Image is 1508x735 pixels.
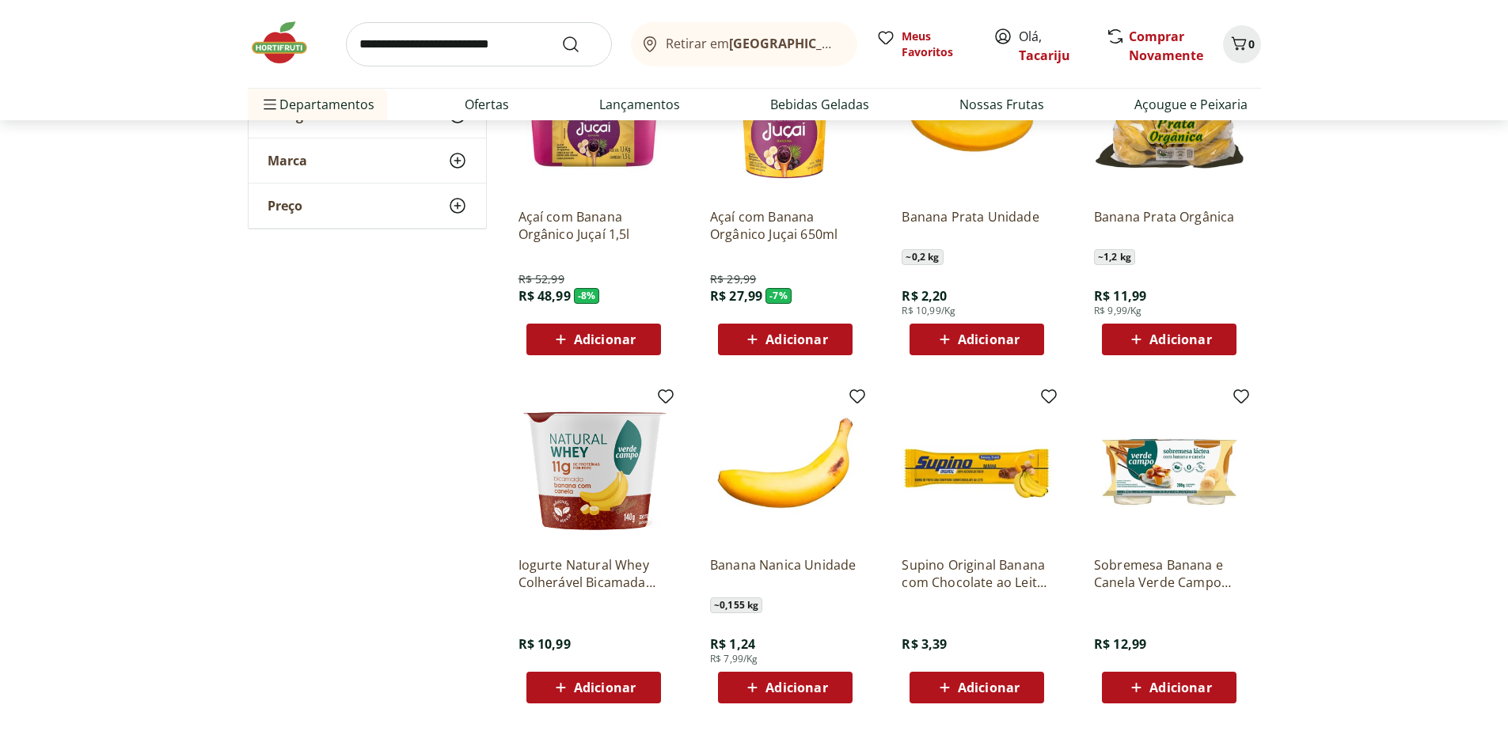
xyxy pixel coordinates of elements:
span: ~ 0,2 kg [902,249,943,265]
button: Adicionar [1102,672,1236,703]
a: Comprar Novamente [1129,28,1203,64]
button: Menu [260,85,279,123]
button: Adicionar [1102,324,1236,355]
span: R$ 2,20 [902,287,947,305]
a: Açaí com Banana Orgânico Juçaí 1,5l [518,208,669,243]
span: Marca [268,153,307,169]
span: Meus Favoritos [902,28,974,60]
span: - 7 % [765,288,792,304]
button: Marca [249,138,486,183]
a: Bebidas Geladas [770,95,869,114]
a: Açougue e Peixaria [1134,95,1248,114]
a: Açaí com Banana Orgânico Juçai 650ml [710,208,860,243]
span: 0 [1248,36,1255,51]
span: R$ 7,99/Kg [710,653,758,665]
span: Adicionar [1149,333,1211,346]
span: - 8 % [574,288,600,304]
img: Supino Original Banana com Chocolate ao Leite 24g [902,393,1052,544]
button: Adicionar [526,672,661,703]
span: Preço [268,198,302,214]
button: Adicionar [718,672,853,703]
span: Retirar em [666,36,841,51]
img: Hortifruti [248,19,327,66]
img: Sobremesa Banana e Canela Verde Campo 200g [1094,393,1244,544]
input: search [346,22,612,66]
span: Adicionar [1149,681,1211,694]
span: R$ 29,99 [710,271,756,287]
b: [GEOGRAPHIC_DATA]/[GEOGRAPHIC_DATA] [729,35,996,52]
span: Departamentos [260,85,374,123]
span: Olá, [1019,27,1089,65]
a: Ofertas [465,95,509,114]
img: Banana Nanica Unidade [710,393,860,544]
button: Carrinho [1223,25,1261,63]
span: Adicionar [574,681,636,694]
span: Adicionar [958,333,1020,346]
a: Lançamentos [599,95,680,114]
a: Iogurte Natural Whey Colherável Bicamada Banana com Canela 11g de Proteína Verde Campo 140g [518,556,669,591]
span: R$ 12,99 [1094,635,1146,653]
a: Nossas Frutas [959,95,1044,114]
button: Preço [249,184,486,228]
span: R$ 27,99 [710,287,762,305]
a: Supino Original Banana com Chocolate ao Leite 24g [902,556,1052,591]
a: Banana Prata Unidade [902,208,1052,243]
span: R$ 3,39 [902,635,947,653]
button: Submit Search [561,35,599,54]
span: Adicionar [958,681,1020,694]
span: R$ 48,99 [518,287,571,305]
span: R$ 11,99 [1094,287,1146,305]
span: ~ 0,155 kg [710,597,762,613]
span: ~ 1,2 kg [1094,249,1135,265]
button: Retirar em[GEOGRAPHIC_DATA]/[GEOGRAPHIC_DATA] [631,22,857,66]
a: Meus Favoritos [876,28,974,60]
span: R$ 9,99/Kg [1094,305,1142,317]
a: Banana Prata Orgânica [1094,208,1244,243]
button: Adicionar [718,324,853,355]
img: Iogurte Natural Whey Colherável Bicamada Banana com Canela 11g de Proteína Verde Campo 140g [518,393,669,544]
a: Tacariju [1019,47,1070,64]
span: R$ 10,99 [518,635,571,653]
button: Adicionar [910,324,1044,355]
button: Adicionar [526,324,661,355]
button: Adicionar [910,672,1044,703]
span: R$ 52,99 [518,271,564,287]
span: Adicionar [574,333,636,346]
a: Banana Nanica Unidade [710,556,860,591]
span: Adicionar [765,681,827,694]
a: Sobremesa Banana e Canela Verde Campo 200g [1094,556,1244,591]
span: Adicionar [765,333,827,346]
span: R$ 1,24 [710,635,755,653]
span: R$ 10,99/Kg [902,305,955,317]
